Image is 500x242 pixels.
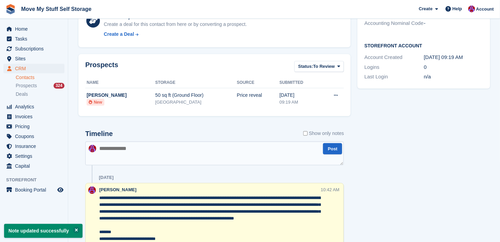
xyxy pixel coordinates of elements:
a: menu [3,151,64,161]
a: Deals [16,91,64,98]
div: [DATE] [279,92,320,99]
h2: Storefront Account [364,42,483,49]
a: Preview store [56,186,64,194]
span: Storefront [6,177,68,183]
span: Deals [16,91,28,97]
a: menu [3,161,64,171]
span: CRM [15,64,56,73]
a: menu [3,64,64,73]
div: 10:42 AM [321,186,340,193]
span: Home [15,24,56,34]
h2: Timeline [85,130,113,138]
a: menu [3,102,64,111]
a: Contacts [16,74,64,81]
a: menu [3,44,64,54]
img: Carrie Machin [89,145,96,152]
div: 09:19 AM [279,99,320,106]
span: Insurance [15,141,56,151]
th: Submitted [279,77,320,88]
a: menu [3,112,64,121]
th: Name [85,77,155,88]
div: [GEOGRAPHIC_DATA] [155,99,237,106]
a: Move My Stuff Self Storage [18,3,94,15]
span: To Review [313,63,335,70]
span: Tasks [15,34,56,44]
span: Prospects [16,82,37,89]
a: menu [3,122,64,131]
div: 50 sq ft (Ground Floor) [155,92,237,99]
a: menu [3,54,64,63]
label: Show only notes [303,130,344,137]
a: Prospects 324 [16,82,64,89]
img: stora-icon-8386f47178a22dfd0bd8f6a31ec36ba5ce8667c1dd55bd0f319d3a0aa187defe.svg [5,4,16,14]
div: Logins [364,63,424,71]
li: New [87,99,104,106]
input: Show only notes [303,130,308,137]
span: Account [476,6,494,13]
div: Price reveal [237,92,280,99]
a: menu [3,24,64,34]
div: [PERSON_NAME] [87,92,155,99]
span: Capital [15,161,56,171]
div: Create a deal for this contact from here or by converting a prospect. [104,21,247,28]
div: 0 [424,63,483,71]
div: Last Login [364,73,424,81]
span: Analytics [15,102,56,111]
span: Help [453,5,462,12]
img: Carrie Machin [88,186,96,194]
div: - [424,19,483,27]
div: Account Created [364,54,424,61]
a: menu [3,34,64,44]
span: Settings [15,151,56,161]
div: Create a Deal [104,31,134,38]
span: Create [419,5,432,12]
a: menu [3,132,64,141]
div: Accounting Nominal Code [364,19,424,27]
span: Coupons [15,132,56,141]
a: menu [3,185,64,195]
span: [PERSON_NAME] [99,187,136,192]
img: Carrie Machin [468,5,475,12]
span: Sites [15,54,56,63]
span: Status: [298,63,313,70]
span: Subscriptions [15,44,56,54]
p: Note updated successfully [4,224,83,238]
th: Storage [155,77,237,88]
span: Booking Portal [15,185,56,195]
div: 324 [54,83,64,89]
div: [DATE] [99,175,114,180]
div: [DATE] 09:19 AM [424,54,483,61]
a: Create a Deal [104,31,247,38]
span: Invoices [15,112,56,121]
th: Source [237,77,280,88]
h2: Prospects [85,61,118,74]
span: Pricing [15,122,56,131]
button: Status: To Review [294,61,344,72]
button: Post [323,143,342,154]
div: n/a [424,73,483,81]
a: menu [3,141,64,151]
